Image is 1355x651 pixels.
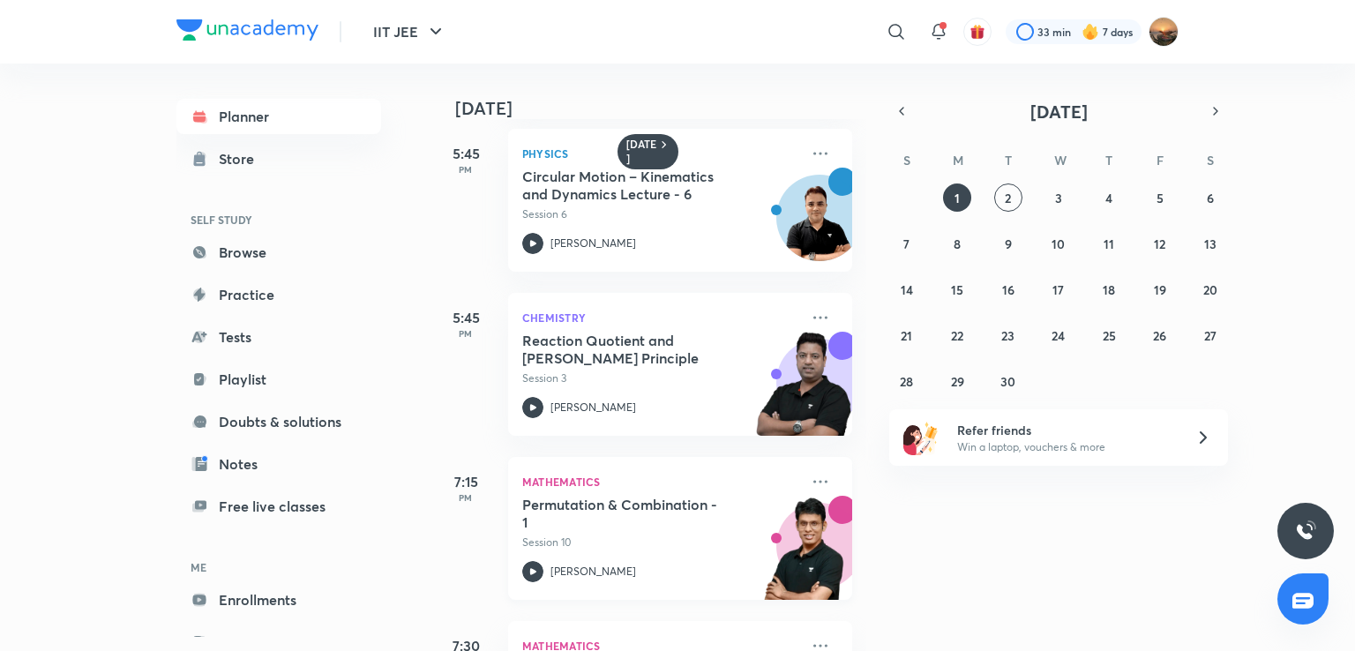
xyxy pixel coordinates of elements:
h6: SELF STUDY [176,205,381,235]
h5: Reaction Quotient and Le-Chatelier's Principle [522,332,742,367]
a: Planner [176,99,381,134]
button: September 7, 2025 [893,229,921,258]
abbr: September 16, 2025 [1002,281,1014,298]
a: Free live classes [176,489,381,524]
a: Tests [176,319,381,355]
button: September 10, 2025 [1044,229,1073,258]
abbr: September 3, 2025 [1055,190,1062,206]
abbr: September 23, 2025 [1001,327,1014,344]
p: Mathematics [522,471,799,492]
abbr: Sunday [903,152,910,168]
img: ttu [1295,520,1316,542]
abbr: Wednesday [1054,152,1067,168]
abbr: September 2, 2025 [1005,190,1011,206]
abbr: Saturday [1207,152,1214,168]
button: September 19, 2025 [1146,275,1174,303]
h5: 7:15 [430,471,501,492]
abbr: September 1, 2025 [954,190,960,206]
button: September 5, 2025 [1146,183,1174,212]
abbr: September 11, 2025 [1104,236,1114,252]
abbr: September 25, 2025 [1103,327,1116,344]
p: PM [430,492,501,503]
p: PM [430,164,501,175]
p: PM [430,328,501,339]
img: unacademy [755,496,852,617]
abbr: September 8, 2025 [954,236,961,252]
a: Store [176,141,381,176]
abbr: September 4, 2025 [1105,190,1112,206]
abbr: September 24, 2025 [1052,327,1065,344]
button: September 6, 2025 [1196,183,1224,212]
button: September 22, 2025 [943,321,971,349]
img: Anisha Tiwari [1149,17,1179,47]
h6: ME [176,552,381,582]
button: September 8, 2025 [943,229,971,258]
img: streak [1082,23,1099,41]
abbr: September 28, 2025 [900,373,913,390]
abbr: September 29, 2025 [951,373,964,390]
abbr: Monday [953,152,963,168]
abbr: September 22, 2025 [951,327,963,344]
abbr: September 21, 2025 [901,327,912,344]
button: September 30, 2025 [994,367,1022,395]
button: September 17, 2025 [1044,275,1073,303]
button: September 23, 2025 [994,321,1022,349]
a: Company Logo [176,19,318,45]
abbr: September 19, 2025 [1154,281,1166,298]
abbr: September 12, 2025 [1154,236,1165,252]
button: September 28, 2025 [893,367,921,395]
button: September 29, 2025 [943,367,971,395]
button: September 20, 2025 [1196,275,1224,303]
abbr: September 17, 2025 [1052,281,1064,298]
p: Session 3 [522,370,799,386]
abbr: Tuesday [1005,152,1012,168]
p: [PERSON_NAME] [550,236,636,251]
button: September 2, 2025 [994,183,1022,212]
abbr: September 7, 2025 [903,236,910,252]
p: Session 10 [522,535,799,550]
abbr: September 13, 2025 [1204,236,1217,252]
button: avatar [963,18,992,46]
h6: [DATE] [626,138,657,166]
button: September 27, 2025 [1196,321,1224,349]
button: September 26, 2025 [1146,321,1174,349]
button: September 1, 2025 [943,183,971,212]
span: [DATE] [1030,100,1088,123]
abbr: Thursday [1105,152,1112,168]
abbr: September 14, 2025 [901,281,913,298]
button: September 13, 2025 [1196,229,1224,258]
img: avatar [969,24,985,40]
button: September 21, 2025 [893,321,921,349]
button: September 25, 2025 [1095,321,1123,349]
button: September 18, 2025 [1095,275,1123,303]
h6: Refer friends [957,421,1174,439]
abbr: September 5, 2025 [1157,190,1164,206]
p: Session 6 [522,206,799,222]
p: Win a laptop, vouchers & more [957,439,1174,455]
abbr: September 15, 2025 [951,281,963,298]
div: Store [219,148,265,169]
button: September 3, 2025 [1044,183,1073,212]
a: Notes [176,446,381,482]
img: referral [903,420,939,455]
img: Avatar [777,184,862,269]
h5: 5:45 [430,143,501,164]
abbr: Friday [1157,152,1164,168]
a: Doubts & solutions [176,404,381,439]
a: Practice [176,277,381,312]
h5: Circular Motion – Kinematics and Dynamics Lecture - 6 [522,168,742,203]
p: [PERSON_NAME] [550,564,636,580]
button: September 24, 2025 [1044,321,1073,349]
button: [DATE] [914,99,1203,123]
a: Enrollments [176,582,381,617]
abbr: September 6, 2025 [1207,190,1214,206]
button: September 11, 2025 [1095,229,1123,258]
button: September 15, 2025 [943,275,971,303]
abbr: September 10, 2025 [1052,236,1065,252]
button: September 12, 2025 [1146,229,1174,258]
abbr: September 9, 2025 [1005,236,1012,252]
p: Chemistry [522,307,799,328]
button: IIT JEE [363,14,457,49]
button: September 14, 2025 [893,275,921,303]
abbr: September 27, 2025 [1204,327,1217,344]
